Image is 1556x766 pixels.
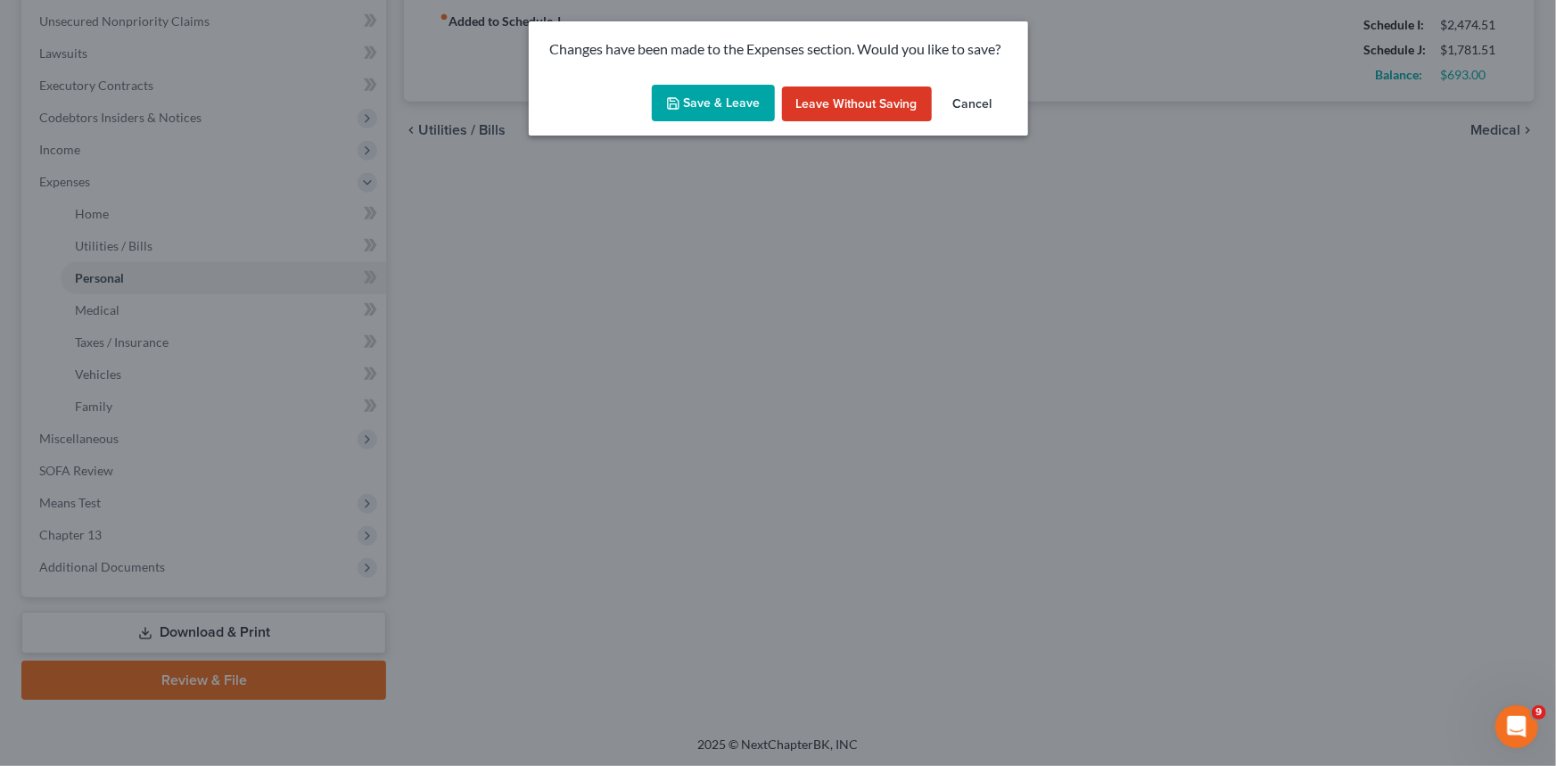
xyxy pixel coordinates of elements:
p: Changes have been made to the Expenses section. Would you like to save? [550,39,1007,60]
button: Cancel [939,86,1007,122]
iframe: Intercom live chat [1495,705,1538,748]
button: Save & Leave [652,85,775,122]
span: 9 [1532,705,1546,720]
button: Leave without Saving [782,86,932,122]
